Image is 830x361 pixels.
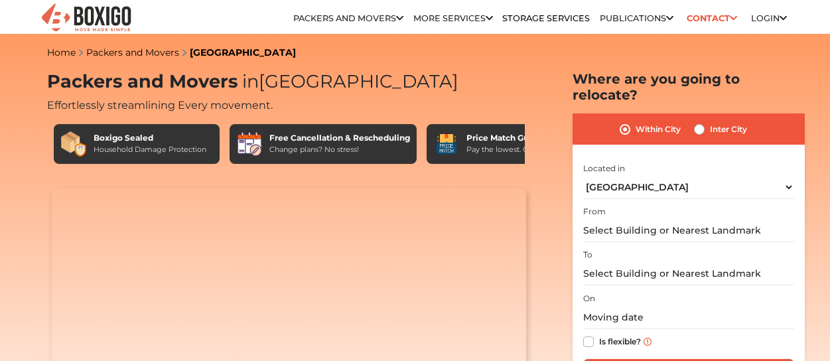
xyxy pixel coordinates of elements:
a: [GEOGRAPHIC_DATA] [190,46,296,58]
div: Change plans? No stress! [269,144,410,155]
img: Free Cancellation & Rescheduling [236,131,263,157]
a: Home [47,46,76,58]
label: On [583,293,595,305]
label: To [583,249,592,261]
h1: Packers and Movers [47,71,531,93]
a: Publications [600,13,673,23]
label: Inter City [710,121,747,137]
a: Packers and Movers [293,13,403,23]
div: Pay the lowest. Guaranteed! [466,144,567,155]
a: More services [413,13,493,23]
img: Price Match Guarantee [433,131,460,157]
label: Is flexible? [599,334,641,348]
div: Price Match Guarantee [466,132,567,144]
input: Moving date [583,306,794,329]
span: [GEOGRAPHIC_DATA] [238,70,458,92]
label: Within City [636,121,681,137]
a: Packers and Movers [86,46,179,58]
h2: Where are you going to relocate? [573,71,805,103]
label: Located in [583,163,625,175]
span: Effortlessly streamlining Every movement. [47,99,273,111]
img: Boxigo [40,2,133,35]
input: Select Building or Nearest Landmark [583,262,794,285]
img: info [644,338,652,346]
a: Login [751,13,787,23]
input: Select Building or Nearest Landmark [583,219,794,242]
div: Boxigo Sealed [94,132,206,144]
div: Free Cancellation & Rescheduling [269,132,410,144]
img: Boxigo Sealed [60,131,87,157]
label: From [583,206,606,218]
span: in [242,70,259,92]
div: Household Damage Protection [94,144,206,155]
a: Contact [683,8,742,29]
a: Storage Services [502,13,590,23]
